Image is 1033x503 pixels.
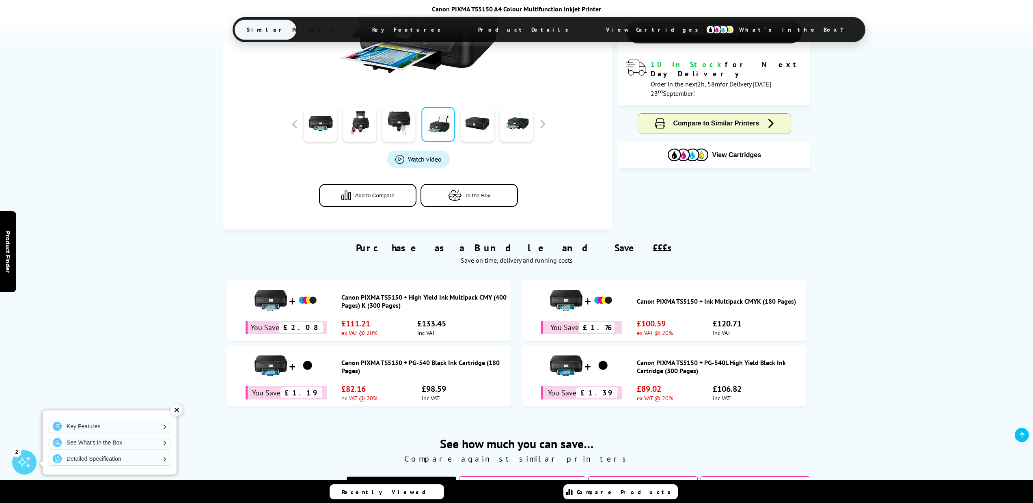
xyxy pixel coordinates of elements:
[713,384,742,394] span: £106.82
[342,488,434,496] span: Recently Viewed
[341,318,377,329] span: £111.21
[341,394,377,402] span: ex VAT @ 20%
[341,329,377,337] span: ex VAT @ 20%
[637,394,673,402] span: ex VAT @ 20%
[347,477,456,492] div: Currently Viewing
[387,151,450,168] a: Product_All_Videos
[341,384,377,394] span: £82.16
[541,321,622,334] div: You Save
[4,231,12,272] span: Product Finder
[341,358,507,375] a: Canon PIXMA TS5150 + PG-540 Black Ink Cartridge (180 Pages)
[254,284,287,317] img: Canon PIXMA TS5150 + High Yield Ink Multipack CMY (400 Pages) K (300 Pages)
[577,488,675,496] span: Compare Products
[233,256,800,264] div: Save on time, delivery and running costs
[49,452,170,465] a: Detailed Specification
[360,20,457,39] span: Key Features
[706,25,734,34] img: cmyk-icon.svg
[49,420,170,433] a: Key Features
[712,151,761,159] span: View Cartridges
[593,356,613,376] img: Canon PIXMA TS5150 + PG-540L High Yield Black Ink Cartridge (300 Pages)
[422,394,446,402] span: inc VAT
[637,318,673,329] span: £100.59
[246,321,327,334] div: You Save
[541,386,622,399] div: You Save
[638,114,791,134] button: Compare to Similar Printers
[588,476,698,492] div: Low Running Costs
[550,284,582,317] img: Canon PIXMA TS5150 + Ink Multipack CMYK (180 Pages)
[341,293,507,309] a: Canon PIXMA TS5150 + High Yield Ink Multipack CMY (400 Pages) K (300 Pages)
[246,386,327,399] div: You Save
[466,192,490,199] span: In the Box
[417,329,446,337] span: inc VAT
[298,356,318,376] img: Canon PIXMA TS5150 + PG-540 Black Ink Cartridge (180 Pages)
[713,318,742,329] span: £120.71
[651,60,725,69] span: 10 In Stock
[233,5,801,13] div: Canon PIXMA TS5150 A4 Colour Multifunction Inkjet Printer
[550,350,582,382] img: Canon PIXMA TS5150 + PG-540L High Yield Black Ink Cartridge (300 Pages)
[594,19,718,40] span: View Cartridges
[637,329,673,337] span: ex VAT @ 20%
[576,387,617,398] span: £1.39
[579,322,615,333] span: £1.76
[658,88,663,95] sup: rd
[319,184,416,207] button: Add to Compare
[651,80,772,97] span: Order in the next for Delivery [DATE] 23 September!
[223,229,810,268] div: Purchase as a Bundle and Save £££s
[12,447,21,456] div: 2
[673,120,759,127] span: Compare to Similar Printers
[235,20,351,39] span: Similar Printers
[421,184,518,207] button: In the Box
[466,20,585,39] span: Product Details
[727,20,863,39] span: What’s in the Box?
[417,318,446,329] span: £133.45
[330,484,444,499] a: Recently Viewed
[298,290,318,311] img: Canon PIXMA TS5150 + High Yield Ink Multipack CMY (400 Pages) K (300 Pages)
[637,384,673,394] span: £89.02
[280,387,322,398] span: £1.19
[223,453,810,464] span: Compare against similar printers
[626,60,802,97] div: modal_delivery
[637,297,802,305] a: Canon PIXMA TS5150 + Ink Multipack CMYK (180 Pages)
[624,148,804,162] button: View Cartridges
[355,192,395,199] span: Add to Compare
[701,476,810,492] div: Low Running Costs
[697,80,720,88] span: 2h, 58m
[279,322,323,333] span: £2.08
[593,290,613,311] img: Canon PIXMA TS5150 + Ink Multipack CMYK (180 Pages)
[713,394,742,402] span: inc VAT
[254,350,287,382] img: Canon PIXMA TS5150 + PG-540 Black Ink Cartridge (180 Pages)
[223,436,810,451] span: See how much you can save…
[668,149,708,161] img: Cartridges
[637,358,802,375] a: Canon PIXMA TS5150 + PG-540L High Yield Black Ink Cartridge (300 Pages)
[563,484,678,499] a: Compare Products
[459,476,585,492] div: Low Running Costs
[651,60,802,78] div: for Next Day Delivery
[49,436,170,449] a: See What's in the Box
[422,384,446,394] span: £98.59
[713,329,742,337] span: inc VAT
[408,155,442,163] span: Watch video
[171,404,182,416] div: ✕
